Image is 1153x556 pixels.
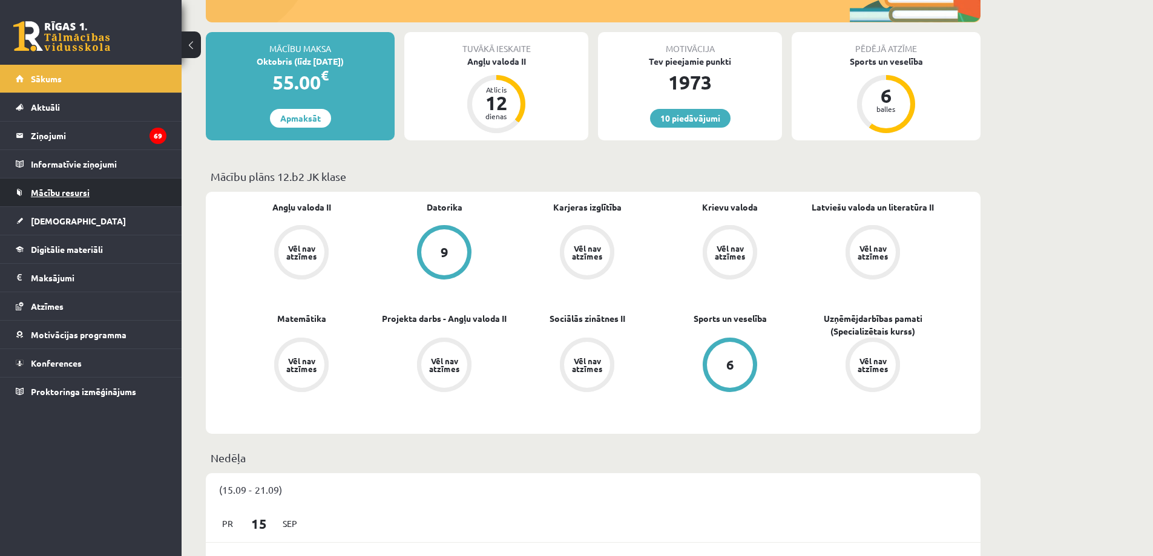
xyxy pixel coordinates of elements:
[812,201,934,214] a: Latviešu valoda un literatūra II
[792,55,981,135] a: Sports un veselība 6 balles
[16,378,166,405] a: Proktoringa izmēģinājums
[31,215,126,226] span: [DEMOGRAPHIC_DATA]
[31,329,126,340] span: Motivācijas programma
[382,312,507,325] a: Projekta darbs - Angļu valoda II
[856,357,890,373] div: Vēl nav atzīmes
[13,21,110,51] a: Rīgas 1. Tālmācības vidusskola
[570,357,604,373] div: Vēl nav atzīmes
[270,109,331,128] a: Apmaksāt
[801,312,944,338] a: Uzņēmējdarbības pamati (Specializētais kurss)
[478,86,514,93] div: Atlicis
[598,68,782,97] div: 1973
[868,86,904,105] div: 6
[31,122,166,149] legend: Ziņojumi
[215,514,240,533] span: Pr
[16,235,166,263] a: Digitālie materiāli
[31,102,60,113] span: Aktuāli
[516,225,659,282] a: Vēl nav atzīmes
[16,178,166,206] a: Mācību resursi
[801,225,944,282] a: Vēl nav atzīmes
[31,386,136,397] span: Proktoringa izmēģinājums
[230,338,373,394] a: Vēl nav atzīmes
[441,246,448,259] div: 9
[427,357,461,373] div: Vēl nav atzīmes
[206,68,395,97] div: 55.00
[31,73,62,84] span: Sākums
[31,150,166,178] legend: Informatīvie ziņojumi
[206,473,981,506] div: (15.09 - 21.09)
[16,93,166,121] a: Aktuāli
[31,264,166,292] legend: Maksājumi
[650,109,731,128] a: 10 piedāvājumi
[31,301,64,312] span: Atzīmes
[713,244,747,260] div: Vēl nav atzīmes
[284,357,318,373] div: Vēl nav atzīmes
[16,349,166,377] a: Konferences
[206,32,395,55] div: Mācību maksa
[277,312,326,325] a: Matemātika
[659,338,801,394] a: 6
[373,338,516,394] a: Vēl nav atzīmes
[16,150,166,178] a: Informatīvie ziņojumi
[856,244,890,260] div: Vēl nav atzīmes
[801,338,944,394] a: Vēl nav atzīmes
[404,32,588,55] div: Tuvākā ieskaite
[726,358,734,371] div: 6
[553,201,622,214] a: Karjeras izglītība
[868,105,904,113] div: balles
[427,201,462,214] a: Datorika
[31,358,82,368] span: Konferences
[570,244,604,260] div: Vēl nav atzīmes
[792,32,981,55] div: Pēdējā atzīme
[206,55,395,68] div: Oktobris (līdz [DATE])
[659,225,801,282] a: Vēl nav atzīmes
[404,55,588,68] div: Angļu valoda II
[16,65,166,93] a: Sākums
[792,55,981,68] div: Sports un veselība
[284,244,318,260] div: Vēl nav atzīmes
[321,67,329,84] span: €
[16,264,166,292] a: Maksājumi
[211,168,976,185] p: Mācību plāns 12.b2 JK klase
[272,201,331,214] a: Angļu valoda II
[598,55,782,68] div: Tev pieejamie punkti
[550,312,625,325] a: Sociālās zinātnes II
[211,450,976,466] p: Nedēļa
[694,312,767,325] a: Sports un veselība
[478,93,514,113] div: 12
[31,244,103,255] span: Digitālie materiāli
[702,201,758,214] a: Krievu valoda
[516,338,659,394] a: Vēl nav atzīmes
[31,187,90,198] span: Mācību resursi
[404,55,588,135] a: Angļu valoda II Atlicis 12 dienas
[16,292,166,320] a: Atzīmes
[16,122,166,149] a: Ziņojumi69
[230,225,373,282] a: Vēl nav atzīmes
[478,113,514,120] div: dienas
[240,514,278,534] span: 15
[16,207,166,235] a: [DEMOGRAPHIC_DATA]
[277,514,303,533] span: Sep
[598,32,782,55] div: Motivācija
[373,225,516,282] a: 9
[149,128,166,144] i: 69
[16,321,166,348] a: Motivācijas programma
